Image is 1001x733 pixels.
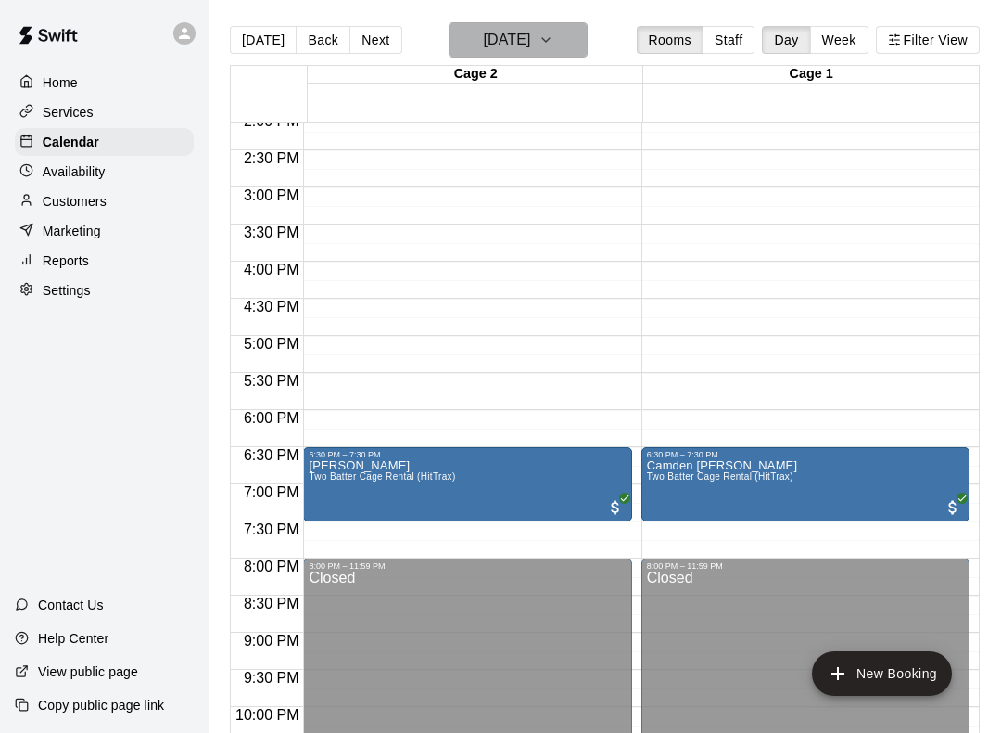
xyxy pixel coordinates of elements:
[944,498,962,517] span: All customers have paid
[349,26,401,54] button: Next
[606,498,625,517] span: All customers have paid
[239,596,304,611] span: 8:30 PM
[43,103,94,122] p: Services
[43,222,101,240] p: Marketing
[483,27,530,53] h6: [DATE]
[647,450,964,459] div: 6:30 PM – 7:30 PM
[309,561,626,571] div: 8:00 PM – 11:59 PM
[15,187,194,215] a: Customers
[239,484,304,500] span: 7:00 PM
[296,26,350,54] button: Back
[43,192,107,211] p: Customers
[641,447,969,521] div: 6:30 PM – 7:30 PM: Camden Pfeifle
[239,559,304,574] span: 8:00 PM
[15,217,194,245] a: Marketing
[239,336,304,352] span: 5:00 PM
[308,66,643,84] div: Cage 2
[231,707,303,723] span: 10:00 PM
[15,247,194,275] a: Reports
[703,26,755,54] button: Staff
[15,69,194,96] a: Home
[38,696,164,714] p: Copy public page link
[449,22,588,58] button: [DATE]
[643,66,979,84] div: Cage 1
[239,262,304,277] span: 4:00 PM
[239,521,304,537] span: 7:30 PM
[812,651,952,696] button: add
[43,73,78,92] p: Home
[303,447,631,521] div: 6:30 PM – 7:30 PM: Gavin Pfeifle
[810,26,868,54] button: Week
[239,633,304,649] span: 9:00 PM
[239,410,304,426] span: 6:00 PM
[15,98,194,126] a: Services
[15,128,194,156] a: Calendar
[239,447,304,463] span: 6:30 PM
[239,225,304,240] span: 3:30 PM
[762,26,810,54] button: Day
[43,281,91,300] p: Settings
[230,26,297,54] button: [DATE]
[239,299,304,315] span: 4:30 PM
[876,26,980,54] button: Filter View
[38,596,104,614] p: Contact Us
[647,471,793,482] span: Two Batter Cage Rental (HitTrax)
[239,187,304,203] span: 3:00 PM
[38,629,108,648] p: Help Center
[43,251,89,270] p: Reports
[43,162,106,181] p: Availability
[15,276,194,304] a: Settings
[647,561,964,571] div: 8:00 PM – 11:59 PM
[15,158,194,186] a: Availability
[637,26,703,54] button: Rooms
[239,150,304,166] span: 2:30 PM
[309,471,455,482] span: Two Batter Cage Rental (HitTrax)
[309,450,626,459] div: 6:30 PM – 7:30 PM
[239,670,304,686] span: 9:30 PM
[38,662,138,681] p: View public page
[43,133,99,151] p: Calendar
[239,373,304,389] span: 5:30 PM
